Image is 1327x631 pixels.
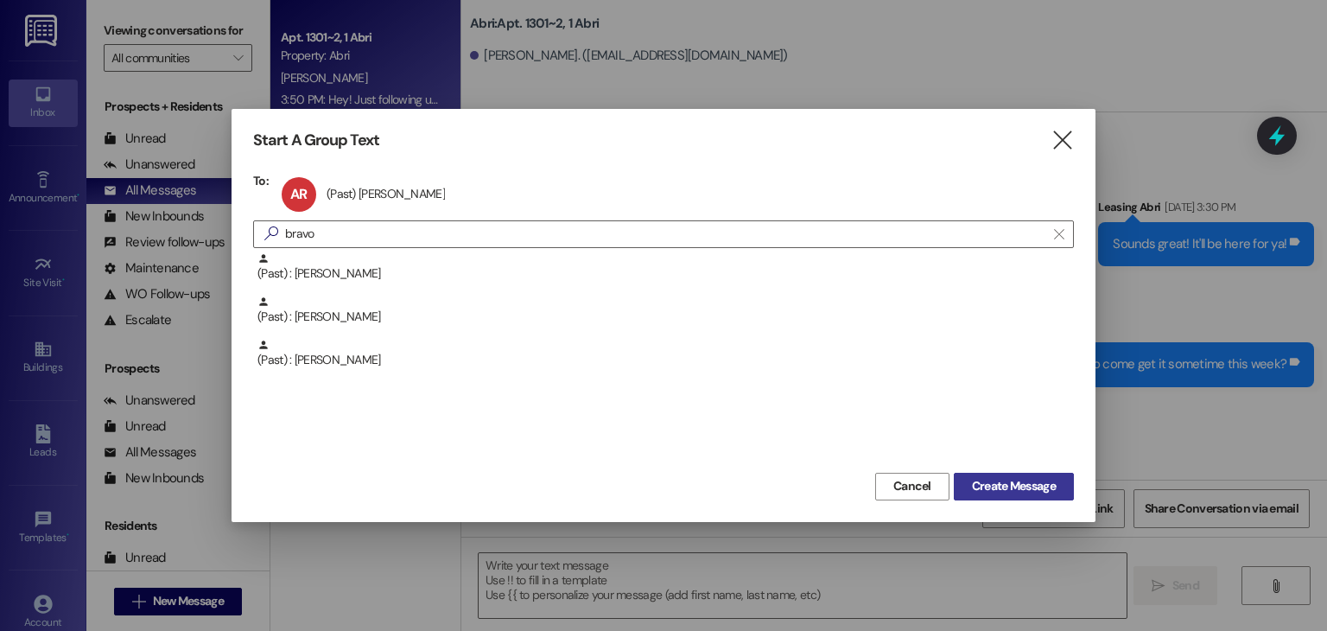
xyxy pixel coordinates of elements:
i:  [1051,131,1074,150]
div: (Past) [PERSON_NAME] [327,186,445,201]
div: (Past) : [PERSON_NAME] [257,252,1074,283]
button: Clear text [1045,221,1073,247]
h3: Start A Group Text [253,131,379,150]
button: Cancel [875,473,949,500]
span: AR [290,185,307,203]
div: (Past) : [PERSON_NAME] [253,252,1074,296]
button: Create Message [954,473,1074,500]
i:  [1054,227,1064,241]
i:  [257,225,285,243]
div: (Past) : [PERSON_NAME] [257,296,1074,326]
div: (Past) : [PERSON_NAME] [253,296,1074,339]
div: (Past) : [PERSON_NAME] [253,339,1074,382]
div: (Past) : [PERSON_NAME] [257,339,1074,369]
span: Cancel [893,477,931,495]
span: Create Message [972,477,1056,495]
h3: To: [253,173,269,188]
input: Search for any contact or apartment [285,222,1045,246]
